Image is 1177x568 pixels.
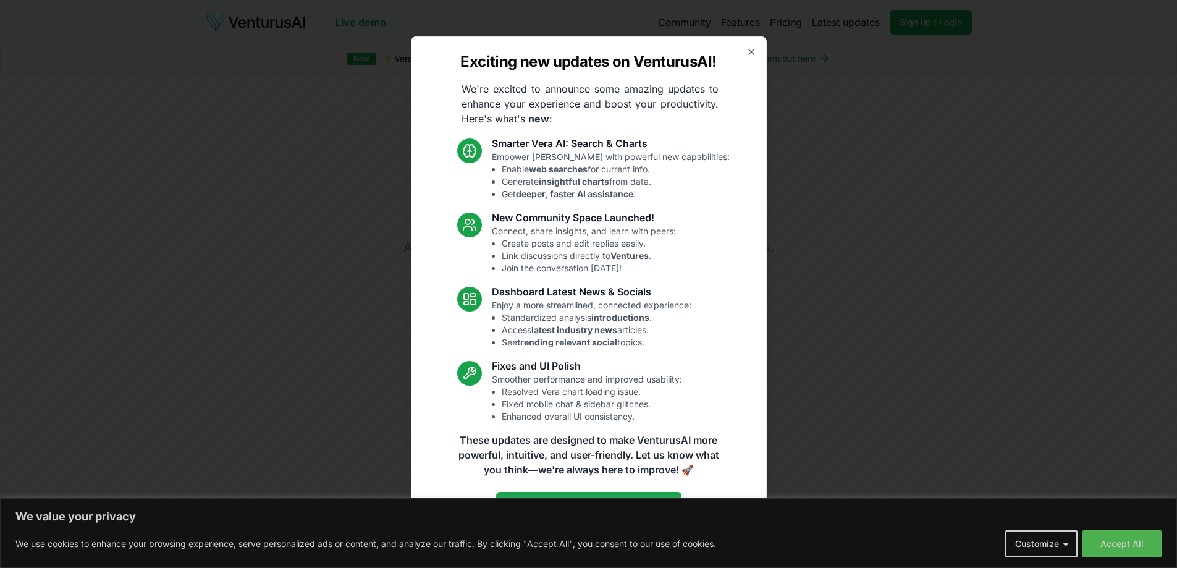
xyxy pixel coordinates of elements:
[502,237,676,250] li: Create posts and edit replies easily.
[492,210,676,225] h3: New Community Space Launched!
[502,410,682,423] li: Enhanced overall UI consistency.
[517,337,617,347] strong: trending relevant social
[502,386,682,398] li: Resolved Vera chart loading issue.
[492,136,730,151] h3: Smarter Vera AI: Search & Charts
[502,324,691,336] li: Access articles.
[492,358,682,373] h3: Fixes and UI Polish
[502,262,676,274] li: Join the conversation [DATE]!
[502,398,682,410] li: Fixed mobile chat & sidebar glitches.
[502,163,730,176] li: Enable for current info.
[496,492,681,517] a: Read the full announcement on our blog!
[492,225,676,274] p: Connect, share insights, and learn with peers:
[502,176,730,188] li: Generate from data.
[460,52,716,72] h2: Exciting new updates on VenturusAI!
[450,433,727,477] p: These updates are designed to make VenturusAI more powerful, intuitive, and user-friendly. Let us...
[492,284,691,299] h3: Dashboard Latest News & Socials
[528,112,549,125] strong: new
[610,250,649,261] strong: Ventures
[516,189,633,199] strong: deeper, faster AI assistance
[492,151,730,200] p: Empower [PERSON_NAME] with powerful new capabilities:
[502,312,691,324] li: Standardized analysis .
[502,336,691,349] li: See topics.
[591,312,649,323] strong: introductions
[539,176,609,187] strong: insightful charts
[529,164,588,174] strong: web searches
[492,299,691,349] p: Enjoy a more streamlined, connected experience:
[531,324,617,335] strong: latest industry news
[452,82,728,126] p: We're excited to announce some amazing updates to enhance your experience and boost your producti...
[502,250,676,262] li: Link discussions directly to .
[502,188,730,200] li: Get .
[492,373,682,423] p: Smoother performance and improved usability:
